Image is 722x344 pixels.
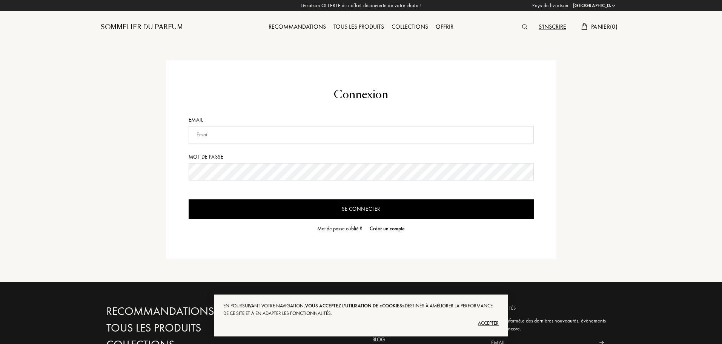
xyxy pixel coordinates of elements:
div: Mot de passe [189,153,534,161]
a: Sommelier du Parfum [101,23,183,32]
a: Tous les produits [330,23,388,31]
a: Créer un compte [366,225,405,233]
input: Email [189,126,534,143]
span: vous acceptez l'utilisation de «cookies» [305,302,405,309]
a: Tous les produits [106,321,269,335]
div: Offrir [432,22,457,32]
a: S'inscrire [535,23,570,31]
div: Collections [388,22,432,32]
div: Mot de passe oublié ? [317,225,362,233]
a: Recommandations [265,23,330,31]
a: Recommandations [106,305,269,318]
a: Collections [388,23,432,31]
a: Offrir [432,23,457,31]
div: Recommandations [265,22,330,32]
span: Pays de livraison : [532,2,571,9]
img: search_icn.svg [522,24,527,29]
img: cart.svg [581,23,587,30]
div: Restez informé.e des dernières nouveautés, évènements et plus encore. [491,317,610,333]
div: Actualités [491,305,610,312]
div: S'inscrire [535,22,570,32]
input: Se connecter [189,199,534,219]
span: Panier ( 0 ) [591,23,618,31]
div: Connexion [189,87,534,103]
a: Blog [372,336,480,344]
div: Créer un compte [370,225,405,233]
div: Email [189,116,534,124]
div: Accepter [223,317,499,329]
div: En poursuivant votre navigation, destinés à améliorer la performance de ce site et à en adapter l... [223,302,499,317]
div: Tous les produits [330,22,388,32]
